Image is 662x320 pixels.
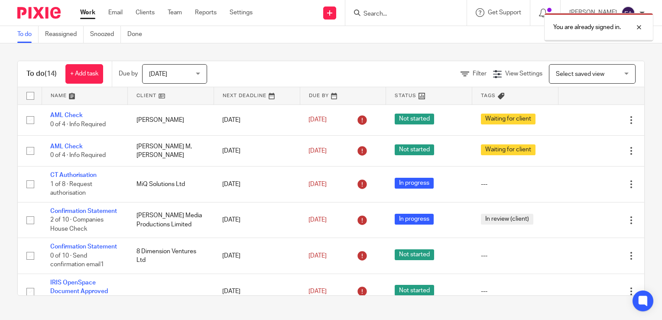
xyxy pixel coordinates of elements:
span: Not started [395,249,434,260]
a: Settings [230,8,253,17]
a: To do [17,26,39,43]
div: --- [481,180,550,189]
a: Email [108,8,123,17]
a: Reports [195,8,217,17]
span: 0 of 10 · Send confirmation email1 [50,253,104,268]
span: [DATE] [308,217,327,223]
span: In progress [395,178,434,189]
span: (14) [45,70,57,77]
p: Due by [119,69,138,78]
a: IRIS OpenSpace Document Approved [50,280,108,294]
a: Clients [136,8,155,17]
td: [DATE] [214,202,300,238]
span: [DATE] [308,288,327,294]
span: 1 of 8 · Request authorisation [50,181,92,196]
td: [PERSON_NAME] [128,104,214,135]
td: [PERSON_NAME] Media Productions Limited [128,202,214,238]
span: Not started [395,114,434,124]
td: [DATE] [214,167,300,202]
img: svg%3E [621,6,635,20]
span: [DATE] [308,148,327,154]
a: + Add task [65,64,103,84]
span: Not started [395,144,434,155]
span: View Settings [505,71,542,77]
span: In progress [395,214,434,225]
span: 2 of 10 · Companies House Check [50,217,104,232]
td: 8 Dimension Ventures Ltd [128,238,214,274]
span: Tags [481,93,496,98]
td: [DATE] [214,104,300,135]
td: [DATE] [214,135,300,166]
h1: To do [26,69,57,78]
td: [DATE] [214,238,300,274]
span: 0 of 4 · Info Required [50,152,106,158]
span: Filter [473,71,487,77]
div: --- [481,287,550,296]
span: [DATE] [149,71,167,77]
td: MiQ Solutions Ltd [128,167,214,202]
a: Confirmation Statement [50,244,117,250]
span: Waiting for client [481,144,535,155]
a: Reassigned [45,26,84,43]
a: Team [168,8,182,17]
a: AML Check [50,144,83,150]
a: CT Authorisation [50,172,97,178]
span: Not started [395,285,434,296]
span: [DATE] [308,181,327,187]
td: [PERSON_NAME] M, [PERSON_NAME] [128,135,214,166]
span: [DATE] [308,253,327,259]
span: 0 of 4 · Info Required [50,121,106,127]
td: [DATE] [214,274,300,309]
a: Snoozed [90,26,121,43]
span: In review (client) [481,214,533,225]
div: --- [481,251,550,260]
a: Confirmation Statement [50,208,117,214]
span: Waiting for client [481,114,535,124]
span: Select saved view [556,71,604,77]
img: Pixie [17,7,61,19]
a: AML Check [50,112,83,118]
p: You are already signed in. [553,23,621,32]
span: [DATE] [308,117,327,123]
a: Done [127,26,149,43]
a: Work [80,8,95,17]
